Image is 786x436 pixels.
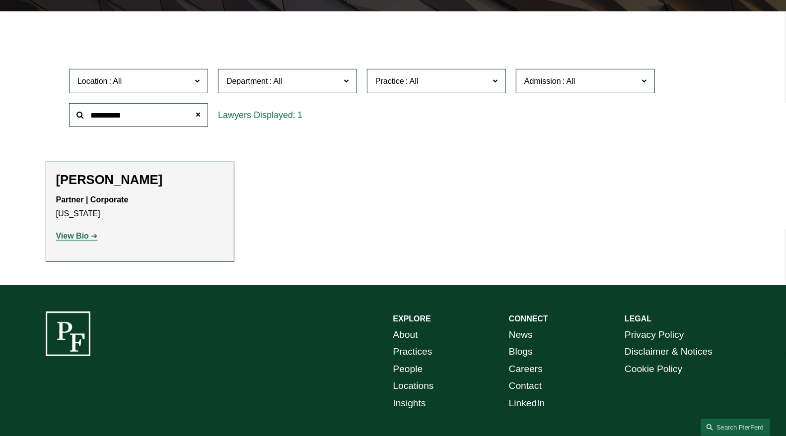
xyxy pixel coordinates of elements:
a: About [393,326,418,344]
a: Cookie Policy [625,361,682,378]
a: Careers [509,361,543,378]
a: LinkedIn [509,395,545,412]
span: 1 [297,110,302,120]
a: Blogs [509,343,533,361]
a: Practices [393,343,432,361]
a: Search this site [701,419,770,436]
span: Practice [375,77,404,85]
p: [US_STATE] [56,193,224,222]
h2: [PERSON_NAME] [56,172,224,187]
span: Department [226,77,268,85]
a: People [393,361,423,378]
strong: EXPLORE [393,314,431,323]
a: Disclaimer & Notices [625,343,713,361]
a: News [509,326,533,344]
strong: CONNECT [509,314,548,323]
a: Locations [393,377,434,395]
strong: View Bio [56,232,89,240]
strong: LEGAL [625,314,651,323]
a: Privacy Policy [625,326,684,344]
a: Contact [509,377,542,395]
strong: Partner | Corporate [56,195,129,204]
a: View Bio [56,232,98,240]
span: Admission [524,77,561,85]
span: Location [77,77,108,85]
a: Insights [393,395,426,412]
